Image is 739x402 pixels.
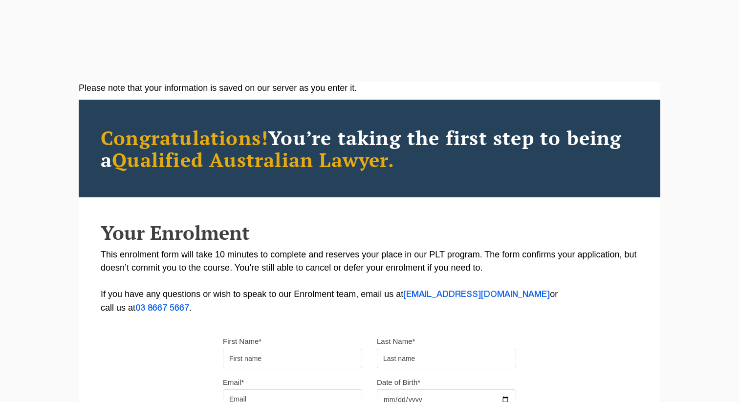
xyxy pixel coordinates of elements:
p: This enrolment form will take 10 minutes to complete and reserves your place in our PLT program. ... [101,248,638,315]
a: 03 8667 5667 [135,304,189,312]
input: First name [223,349,362,368]
label: First Name* [223,337,261,346]
label: Last Name* [377,337,415,346]
div: Please note that your information is saved on our server as you enter it. [79,82,660,95]
label: Date of Birth* [377,378,420,387]
span: Congratulations! [101,125,268,150]
h2: You’re taking the first step to being a [101,127,638,170]
input: Last name [377,349,516,368]
label: Email* [223,378,244,387]
a: [EMAIL_ADDRESS][DOMAIN_NAME] [403,291,550,298]
h2: Your Enrolment [101,222,638,243]
span: Qualified Australian Lawyer. [112,147,394,172]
